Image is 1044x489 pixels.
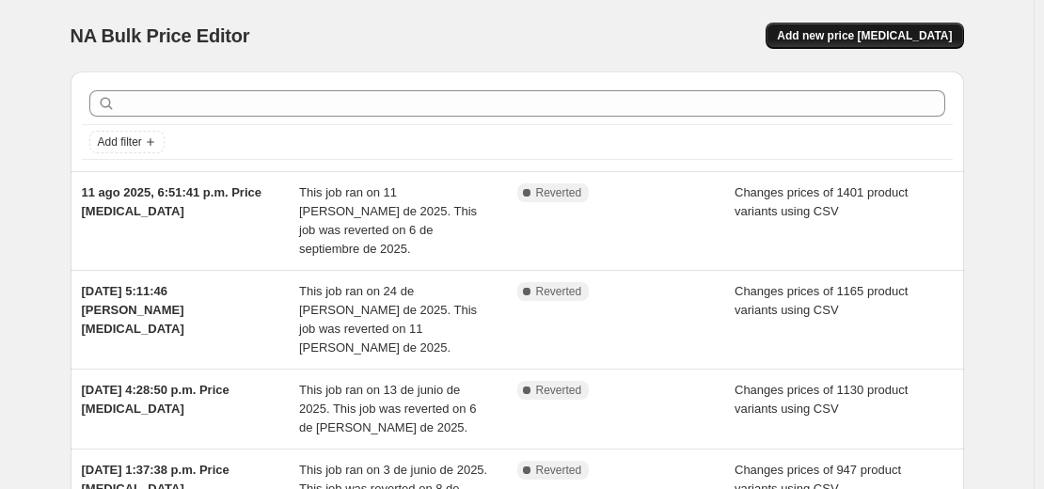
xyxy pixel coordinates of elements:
[98,134,142,150] span: Add filter
[735,383,908,416] span: Changes prices of 1130 product variants using CSV
[735,284,908,317] span: Changes prices of 1165 product variants using CSV
[82,185,262,218] span: 11 ago 2025, 6:51:41 p.m. Price [MEDICAL_DATA]
[735,185,908,218] span: Changes prices of 1401 product variants using CSV
[71,25,250,46] span: NA Bulk Price Editor
[766,23,963,49] button: Add new price [MEDICAL_DATA]
[82,284,184,336] span: [DATE] 5:11:46 [PERSON_NAME] [MEDICAL_DATA]
[299,185,477,256] span: This job ran on 11 [PERSON_NAME] de 2025. This job was reverted on 6 de septiembre de 2025.
[82,383,229,416] span: [DATE] 4:28:50 p.m. Price [MEDICAL_DATA]
[89,131,165,153] button: Add filter
[299,383,476,434] span: This job ran on 13 de junio de 2025. This job was reverted on 6 de [PERSON_NAME] de 2025.
[536,284,582,299] span: Reverted
[536,185,582,200] span: Reverted
[536,463,582,478] span: Reverted
[536,383,582,398] span: Reverted
[777,28,952,43] span: Add new price [MEDICAL_DATA]
[299,284,477,355] span: This job ran on 24 de [PERSON_NAME] de 2025. This job was reverted on 11 [PERSON_NAME] de 2025.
